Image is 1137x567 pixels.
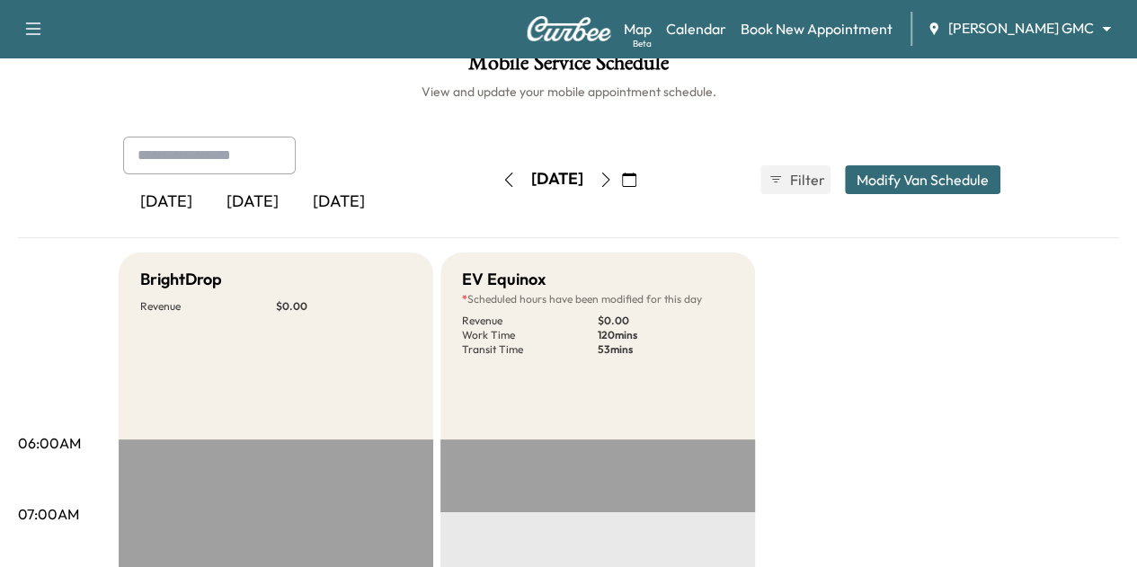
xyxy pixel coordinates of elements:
[845,165,1000,194] button: Modify Van Schedule
[18,52,1119,83] h1: Mobile Service Schedule
[462,267,546,292] h5: EV Equinox
[462,314,598,328] p: Revenue
[462,342,598,357] p: Transit Time
[18,503,79,525] p: 07:00AM
[18,83,1119,101] h6: View and update your mobile appointment schedule.
[633,37,652,50] div: Beta
[276,299,412,314] p: $ 0.00
[624,18,652,40] a: MapBeta
[462,328,598,342] p: Work Time
[598,328,733,342] p: 120 mins
[123,182,209,223] div: [DATE]
[790,169,822,190] span: Filter
[209,182,296,223] div: [DATE]
[948,18,1094,39] span: [PERSON_NAME] GMC
[526,16,612,41] img: Curbee Logo
[18,432,81,454] p: 06:00AM
[598,314,733,328] p: $ 0.00
[760,165,831,194] button: Filter
[462,292,733,306] p: Scheduled hours have been modified for this day
[666,18,726,40] a: Calendar
[741,18,893,40] a: Book New Appointment
[296,182,382,223] div: [DATE]
[598,342,733,357] p: 53 mins
[531,168,583,190] div: [DATE]
[140,267,222,292] h5: BrightDrop
[140,299,276,314] p: Revenue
